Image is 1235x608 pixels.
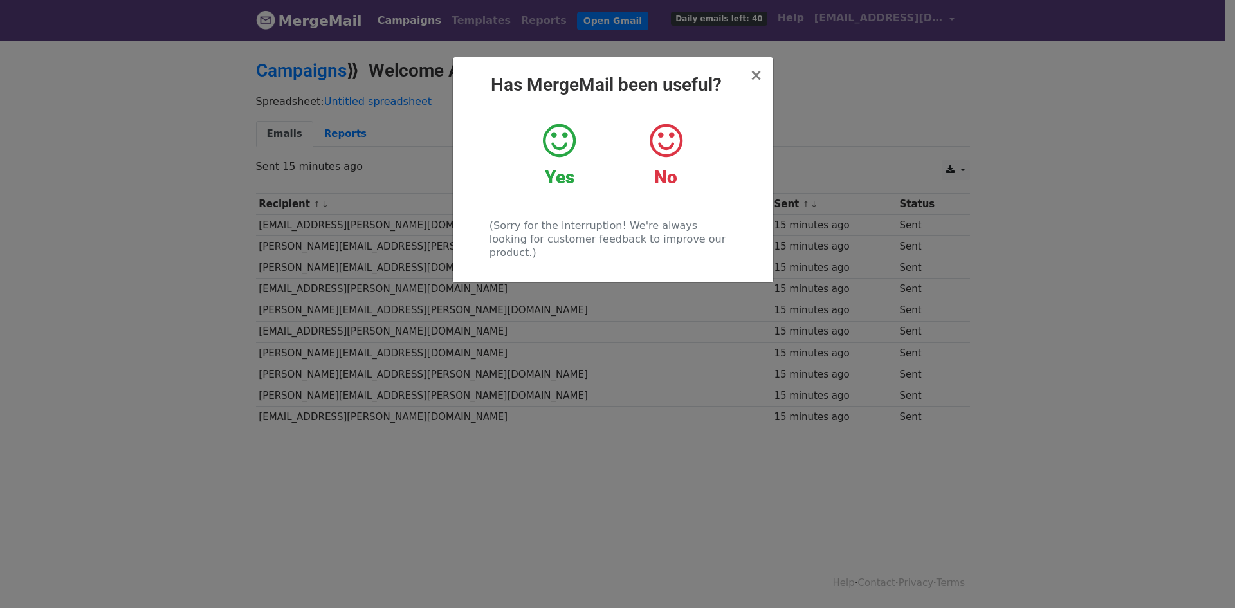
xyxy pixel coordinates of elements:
[463,74,763,96] h2: Has MergeMail been useful?
[749,68,762,83] button: Close
[622,122,709,189] a: No
[749,66,762,84] span: ×
[516,122,603,189] a: Yes
[489,219,736,259] p: (Sorry for the interruption! We're always looking for customer feedback to improve our product.)
[654,167,677,188] strong: No
[545,167,574,188] strong: Yes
